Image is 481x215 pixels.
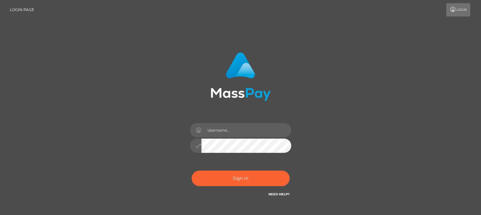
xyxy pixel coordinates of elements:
[446,3,470,16] a: Login
[211,52,271,101] img: MassPay Login
[268,192,290,196] a: Need Help?
[10,3,34,16] a: Login Page
[201,123,291,137] input: Username...
[192,171,290,186] button: Sign in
